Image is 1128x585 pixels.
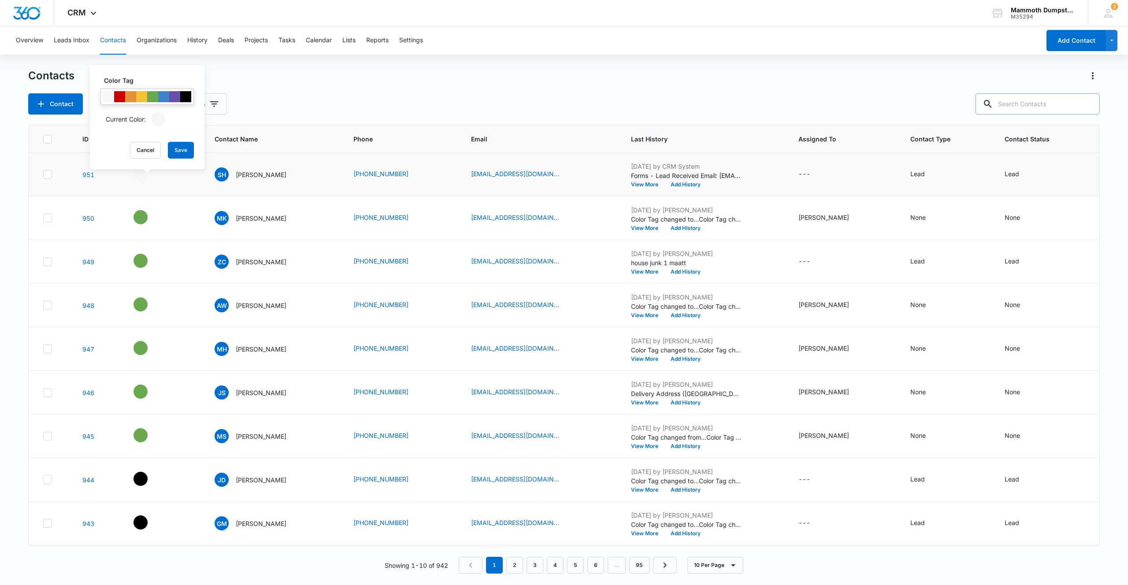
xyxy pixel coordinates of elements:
[353,256,408,266] a: [PHONE_NUMBER]
[134,167,163,181] div: - - Select to Edit Field
[353,256,424,267] div: Phone - (763) 406-2969 - Select to Edit Field
[664,313,707,318] button: Add History
[54,26,89,55] button: Leads Inbox
[471,344,559,353] a: [EMAIL_ADDRESS][DOMAIN_NAME]
[245,26,268,55] button: Projects
[631,205,741,215] p: [DATE] by [PERSON_NAME]
[798,213,849,222] div: [PERSON_NAME]
[910,134,971,144] span: Contact Type
[664,400,707,405] button: Add History
[385,561,448,570] p: Showing 1-10 of 942
[631,520,741,529] p: Color Tag changed to ... Color Tag changed to rgb(0, 0, 0).
[631,531,664,536] button: View More
[215,167,302,181] div: Contact Name - Scott Harkless - Select to Edit Field
[631,400,664,405] button: View More
[798,344,865,354] div: Assigned To - Bryan McCartney - Select to Edit Field
[798,387,849,396] div: [PERSON_NAME]
[631,215,741,224] p: Color Tag changed to ... Color Tag changed to rgb(106, 168, 79).
[353,300,408,309] a: [PHONE_NUMBER]
[215,385,302,400] div: Contact Name - James Sautter - Select to Edit Field
[236,301,286,310] p: [PERSON_NAME]
[471,256,575,267] div: Email - zchristensen@valortechnicalcleaning.com - Select to Edit Field
[104,76,197,85] label: Color Tag
[353,300,424,311] div: Phone - (605) 877-1729 - Select to Edit Field
[353,387,408,396] a: [PHONE_NUMBER]
[1005,256,1019,266] div: Lead
[134,428,163,442] div: - - Select to Edit Field
[82,476,94,484] a: Navigate to contact details page for Joseph Dougherty
[471,169,559,178] a: [EMAIL_ADDRESS][DOMAIN_NAME]
[67,8,86,17] span: CRM
[664,226,707,231] button: Add History
[1005,387,1036,398] div: Contact Status - None - Select to Edit Field
[82,215,94,222] a: Navigate to contact details page for Michael Krug
[82,171,94,178] a: Navigate to contact details page for Scott Harkless
[471,169,575,180] div: Email - scottharkless@goldenwest.com - Select to Edit Field
[471,474,559,484] a: [EMAIL_ADDRESS][DOMAIN_NAME]
[631,423,741,433] p: [DATE] by [PERSON_NAME]
[631,389,741,398] p: Delivery Address ([GEOGRAPHIC_DATA]) changed to [STREET_ADDRESS][PERSON_NAME].
[910,169,941,180] div: Contact Type - Lead - Select to Edit Field
[134,472,163,486] div: - - Select to Edit Field
[798,387,865,398] div: Assigned To - Bryan McCartney - Select to Edit Field
[215,342,302,356] div: Contact Name - Mary Heavlin - Select to Edit Field
[215,429,229,443] span: MS
[215,516,229,530] span: GM
[215,211,302,225] div: Contact Name - Michael Krug - Select to Edit Field
[798,256,826,267] div: Assigned To - - Select to Edit Field
[631,249,741,258] p: [DATE] by [PERSON_NAME]
[664,487,707,492] button: Add History
[1005,474,1035,485] div: Contact Status - Lead - Select to Edit Field
[1005,474,1019,484] div: Lead
[1005,169,1019,178] div: Lead
[1005,518,1035,529] div: Contact Status - Lead - Select to Edit Field
[236,257,286,267] p: [PERSON_NAME]
[664,356,707,362] button: Add History
[910,213,926,222] div: None
[664,531,707,536] button: Add History
[215,255,229,269] span: ZC
[236,214,286,223] p: [PERSON_NAME]
[353,134,437,144] span: Phone
[471,387,559,396] a: [EMAIL_ADDRESS][DOMAIN_NAME]
[471,134,597,144] span: Email
[471,344,575,354] div: Email - mheavlin@yahoo.com - Select to Edit Field
[215,516,302,530] div: Contact Name - Greg Moss - Select to Edit Field
[306,26,332,55] button: Calendar
[910,431,926,440] div: None
[910,344,926,353] div: None
[1005,169,1035,180] div: Contact Status - Lead - Select to Edit Field
[631,476,741,485] p: Color Tag changed to ... Color Tag changed to rgb(0, 0, 0).
[471,474,575,485] div: Email - jpdough129@icloud.com - Select to Edit Field
[631,511,741,520] p: [DATE] by [PERSON_NAME]
[798,213,865,223] div: Assigned To - Bryan McCartney - Select to Edit Field
[134,297,163,311] div: - - Select to Edit Field
[547,557,564,574] a: Page 4
[653,557,677,574] a: Next Page
[136,91,147,102] div: #f1c232
[82,134,100,144] span: ID
[1005,256,1035,267] div: Contact Status - Lead - Select to Edit Field
[353,474,424,485] div: Phone - (850) 381-8997 - Select to Edit Field
[1005,134,1072,144] span: Contact Status
[1005,518,1019,527] div: Lead
[158,91,169,102] div: #3d85c6
[910,256,941,267] div: Contact Type - Lead - Select to Edit Field
[910,474,941,485] div: Contact Type - Lead - Select to Edit Field
[629,557,649,574] a: Page 95
[353,344,408,353] a: [PHONE_NUMBER]
[82,520,94,527] a: Navigate to contact details page for Greg Moss
[82,433,94,440] a: Navigate to contact details page for Mike Stanford
[798,474,810,485] div: ---
[1111,3,1118,10] span: 2
[353,169,408,178] a: [PHONE_NUMBER]
[471,300,559,309] a: [EMAIL_ADDRESS][DOMAIN_NAME]
[910,474,925,484] div: Lead
[631,336,741,345] p: [DATE] by [PERSON_NAME]
[215,167,229,181] span: SH
[910,431,942,441] div: Contact Type - None - Select to Edit Field
[1011,14,1075,20] div: account id
[353,213,408,222] a: [PHONE_NUMBER]
[471,300,575,311] div: Email - awyr1013@gmail.com - Select to Edit Field
[471,518,575,529] div: Email - gsmoss62@hotmail.com - Select to Edit Field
